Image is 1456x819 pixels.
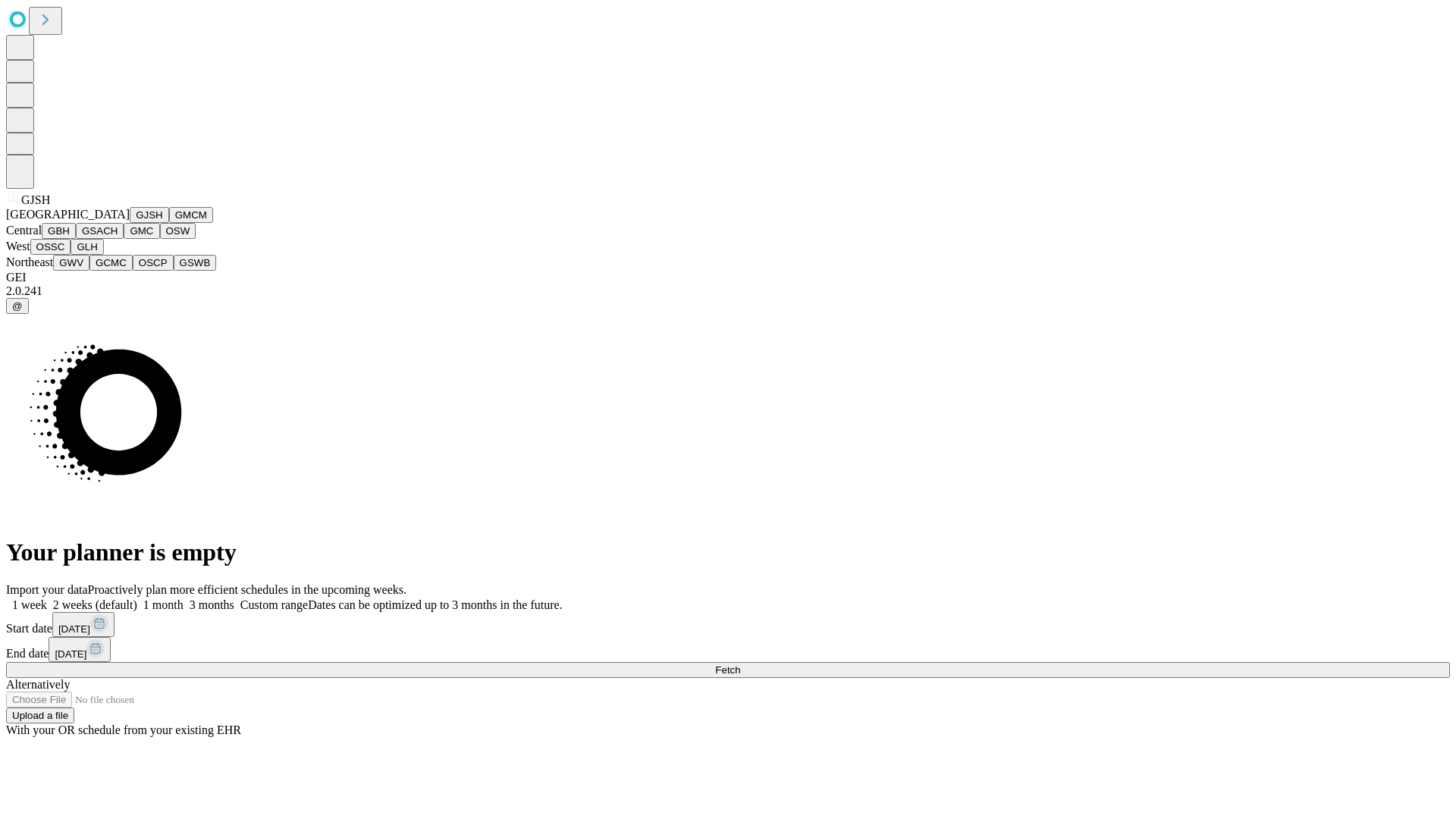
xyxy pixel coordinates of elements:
[6,256,53,268] span: Northeast
[21,193,50,206] span: GJSH
[715,664,740,676] span: Fetch
[55,648,86,660] span: [DATE]
[53,598,137,611] span: 2 weeks (default)
[240,598,308,611] span: Custom range
[143,598,184,611] span: 1 month
[12,598,47,611] span: 1 week
[308,598,562,611] span: Dates can be optimized up to 3 months in the future.
[6,637,1450,662] div: End date
[6,240,30,253] span: West
[76,223,124,239] button: GSACH
[133,255,174,271] button: OSCP
[30,239,71,255] button: OSSC
[124,223,159,239] button: GMC
[6,224,42,237] span: Central
[6,708,74,723] button: Upload a file
[6,271,1450,284] div: GEI
[6,662,1450,678] button: Fetch
[130,207,169,223] button: GJSH
[42,223,76,239] button: GBH
[6,612,1450,637] div: Start date
[6,583,88,596] span: Import your data
[88,583,406,596] span: Proactively plan more efficient schedules in the upcoming weeks.
[160,223,196,239] button: OSW
[49,637,111,662] button: [DATE]
[53,255,89,271] button: GWV
[6,208,130,221] span: [GEOGRAPHIC_DATA]
[6,723,241,736] span: With your OR schedule from your existing EHR
[52,612,115,637] button: [DATE]
[6,284,1450,298] div: 2.0.241
[89,255,133,271] button: GCMC
[6,678,70,691] span: Alternatively
[6,298,29,314] button: @
[58,623,90,635] span: [DATE]
[169,207,213,223] button: GMCM
[71,239,103,255] button: GLH
[190,598,234,611] span: 3 months
[12,300,23,312] span: @
[6,538,1450,566] h1: Your planner is empty
[174,255,217,271] button: GSWB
